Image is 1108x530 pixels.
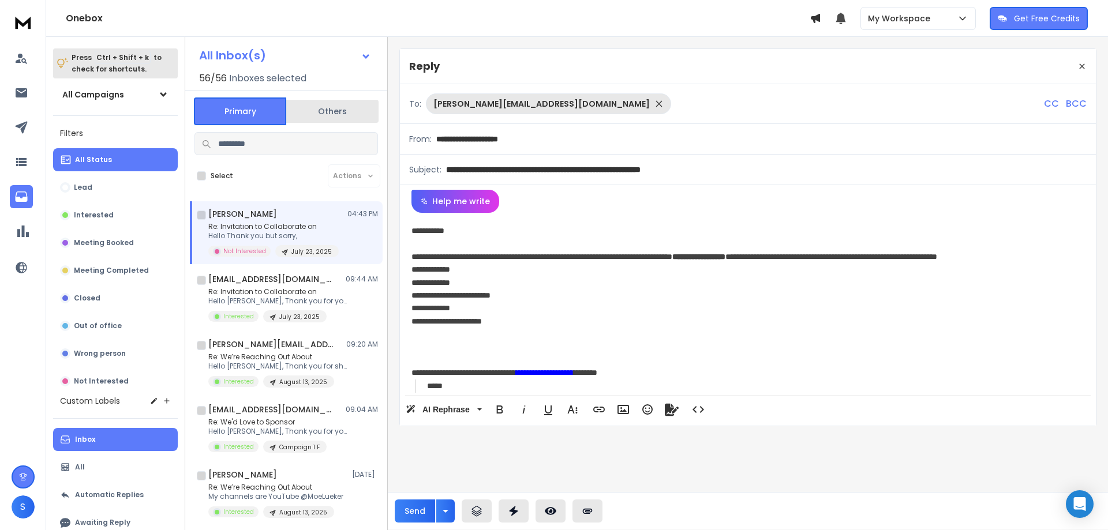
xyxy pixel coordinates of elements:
[612,398,634,421] button: Insert Image (Ctrl+P)
[208,273,335,285] h1: [EMAIL_ADDRESS][DOMAIN_NAME]
[346,275,378,284] p: 09:44 AM
[409,98,421,110] p: To:
[208,287,347,296] p: Re: Invitation to Collaborate on
[208,362,347,371] p: Hello [PERSON_NAME], Thank you for sharing
[433,98,650,110] p: [PERSON_NAME][EMAIL_ADDRESS][DOMAIN_NAME]
[53,456,178,479] button: All
[1066,97,1087,111] p: BCC
[60,395,120,407] h3: Custom Labels
[53,428,178,451] button: Inbox
[66,12,810,25] h1: Onebox
[74,183,92,192] p: Lead
[95,51,151,64] span: Ctrl + Shift + k
[286,99,379,124] button: Others
[687,398,709,421] button: Code View
[347,209,378,219] p: 04:43 PM
[409,164,441,175] p: Subject:
[346,340,378,349] p: 09:20 AM
[53,370,178,393] button: Not Interested
[409,133,432,145] p: From:
[279,508,327,517] p: August 13, 2025
[53,176,178,199] button: Lead
[562,398,583,421] button: More Text
[199,72,227,85] span: 56 / 56
[411,190,499,213] button: Help me write
[990,7,1088,30] button: Get Free Credits
[53,483,178,506] button: Automatic Replies
[279,378,327,386] p: August 13, 2025
[53,148,178,171] button: All Status
[1014,13,1080,24] p: Get Free Credits
[75,463,85,472] p: All
[279,313,320,321] p: July 23, 2025
[12,495,35,518] button: S
[12,12,35,33] img: logo
[223,508,254,516] p: Interested
[208,492,343,501] p: My channels are YouTube @MoeLueker
[661,398,683,421] button: Signature
[75,518,130,527] p: Awaiting Reply
[190,44,380,67] button: All Inbox(s)
[279,443,320,452] p: Campaign 1 F
[868,13,935,24] p: My Workspace
[223,442,254,451] p: Interested
[74,238,134,247] p: Meeting Booked
[72,52,162,75] p: Press to check for shortcuts.
[53,231,178,254] button: Meeting Booked
[75,155,112,164] p: All Status
[346,405,378,414] p: 09:04 AM
[74,321,122,330] p: Out of office
[194,97,286,125] button: Primary
[75,435,95,444] p: Inbox
[75,490,144,499] p: Automatic Replies
[537,398,559,421] button: Underline (Ctrl+U)
[637,398,658,421] button: Emoticons
[74,377,129,386] p: Not Interested
[208,296,347,306] p: Hello [PERSON_NAME], Thank you for your interest
[62,89,124,100] h1: All Campaigns
[395,499,435,523] button: Send
[211,171,233,181] label: Select
[229,72,306,85] h3: Inboxes selected
[74,211,114,220] p: Interested
[208,427,347,436] p: Hello [PERSON_NAME], Thank you for your
[74,294,100,303] p: Closed
[208,418,347,427] p: Re: We'd Love to Sponsor
[53,314,178,337] button: Out of office
[208,208,277,220] h1: [PERSON_NAME]
[1044,97,1059,111] p: CC
[74,266,149,275] p: Meeting Completed
[223,377,254,386] p: Interested
[208,404,335,415] h1: [EMAIL_ADDRESS][DOMAIN_NAME]
[199,50,266,61] h1: All Inbox(s)
[223,247,266,255] p: Not Interested
[403,398,484,421] button: AI Rephrase
[513,398,535,421] button: Italic (Ctrl+I)
[223,312,254,321] p: Interested
[1066,490,1094,518] div: Open Intercom Messenger
[208,352,347,362] p: Re: We’re Reaching Out About
[588,398,610,421] button: Insert Link (Ctrl+K)
[74,349,126,358] p: Wrong person
[53,287,178,310] button: Closed
[208,483,343,492] p: Re: We’re Reaching Out About
[420,405,472,415] span: AI Rephrase
[489,398,511,421] button: Bold (Ctrl+B)
[53,204,178,227] button: Interested
[208,339,335,350] h1: [PERSON_NAME][EMAIL_ADDRESS][DOMAIN_NAME] +1
[291,247,332,256] p: July 23, 2025
[53,125,178,141] h3: Filters
[352,470,378,479] p: [DATE]
[53,83,178,106] button: All Campaigns
[208,222,339,231] p: Re: Invitation to Collaborate on
[208,231,339,240] p: Hello Thank you but sorry,
[53,259,178,282] button: Meeting Completed
[53,342,178,365] button: Wrong person
[208,469,277,480] h1: [PERSON_NAME]
[409,58,440,74] p: Reply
